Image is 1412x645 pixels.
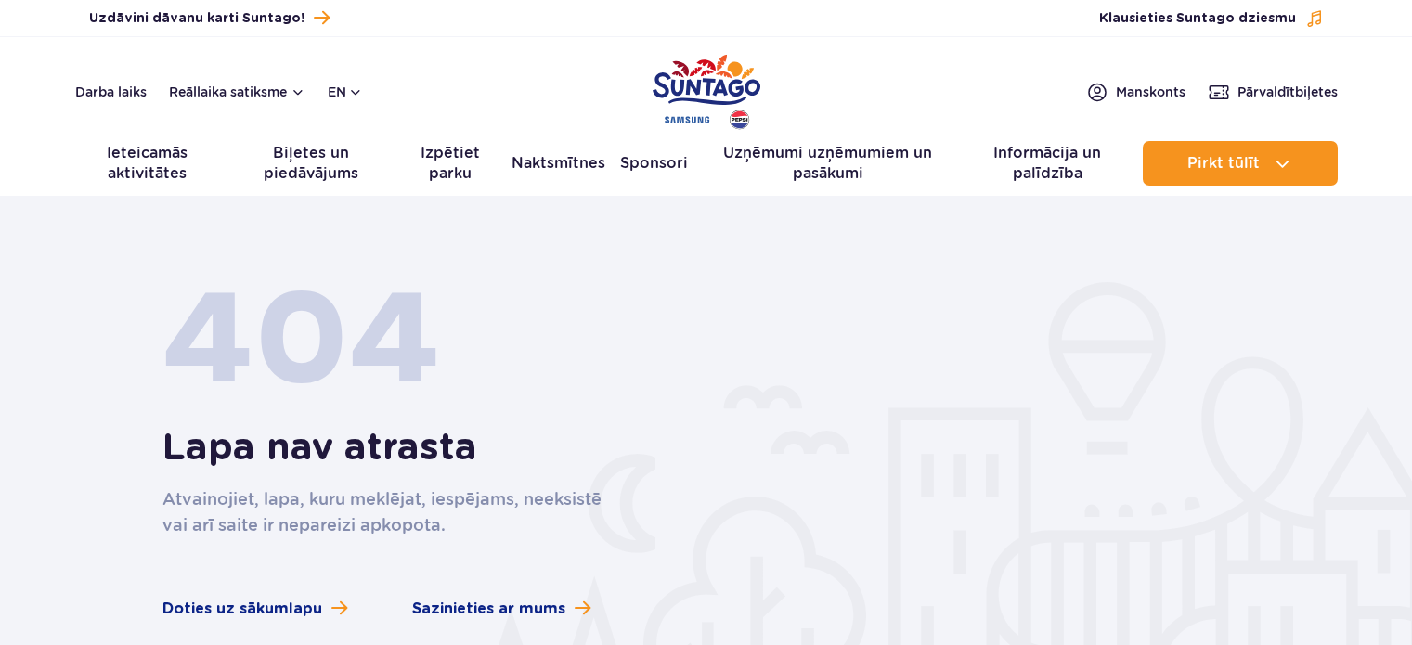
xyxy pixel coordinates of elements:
[162,601,322,616] font: Doties uz sākumlapu
[89,6,330,31] a: Uzdāvini dāvanu karti Suntago!
[107,144,188,182] font: Ieteicamās aktivitātes
[162,430,477,467] font: Lapa nav atrasta
[512,154,605,172] font: Naktsmītnes
[620,154,688,172] font: Sponsori
[1099,12,1296,25] font: Klausieties Suntago dziesmu
[1295,84,1338,99] font: biļetes
[162,489,602,535] font: Atvainojiet, lapa, kuru meklējat, iespējams, neeksistē vai arī saite ir nepareizi apkopota.
[89,12,304,25] font: Uzdāvini dāvanu karti Suntago!
[512,141,605,186] a: Naktsmītnes
[1237,84,1295,99] font: Pārvaldīt
[169,84,305,99] button: Reāllaika satiksme
[75,83,147,101] a: Darba laiks
[264,144,358,182] font: Biļetes un piedāvājums
[412,601,565,616] font: Sazinieties ar mums
[75,84,147,99] font: Darba laiks
[703,141,952,186] a: Uzņēmumi uzņēmumiem un pasākumi
[328,84,346,99] font: en
[1116,84,1149,99] font: Mans
[1149,84,1185,99] font: konts
[1208,81,1338,103] a: Pārvaldītbiļetes
[421,144,480,182] font: Izpētiet parku
[723,144,932,182] font: Uzņēmumi uzņēmumiem un pasākumi
[993,144,1101,182] font: Informācija un palīdzība
[162,260,441,425] font: 404
[1099,9,1324,28] button: Klausieties Suntago dziesmu
[1086,81,1185,103] a: Manskonts
[1143,141,1338,186] button: Pirkt tūlīt
[620,141,688,186] a: Sponsori
[75,141,220,186] a: Ieteicamās aktivitātes
[328,83,363,101] button: en
[403,141,497,186] a: Izpētiet parku
[234,141,388,186] a: Biļetes un piedāvājums
[169,84,287,99] font: Reāllaika satiksme
[653,46,760,132] a: Polijas parks
[967,141,1127,186] a: Informācija un palīdzība
[412,598,590,620] a: Sazinieties ar mums
[162,598,347,620] a: Doties uz sākumlapu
